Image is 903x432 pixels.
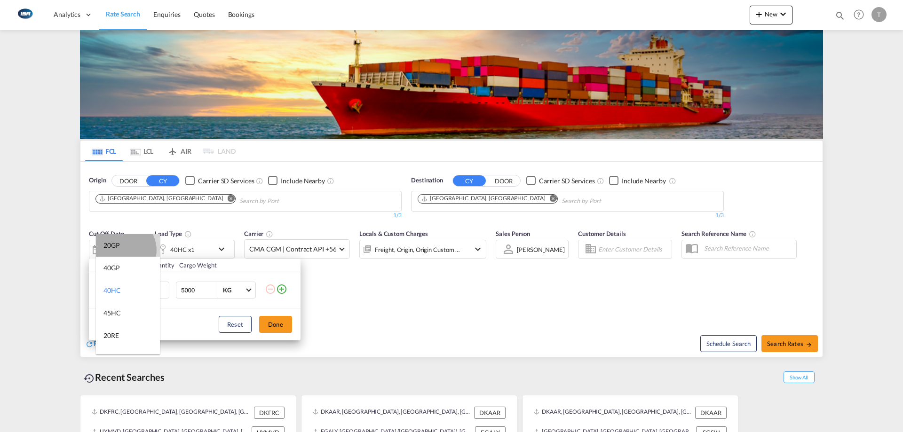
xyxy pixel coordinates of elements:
div: 20RE [103,331,119,340]
div: 40GP [103,263,120,273]
div: 40HC [103,286,121,295]
div: 40RE [103,353,119,363]
div: 45HC [103,308,121,318]
div: 20GP [103,241,120,250]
